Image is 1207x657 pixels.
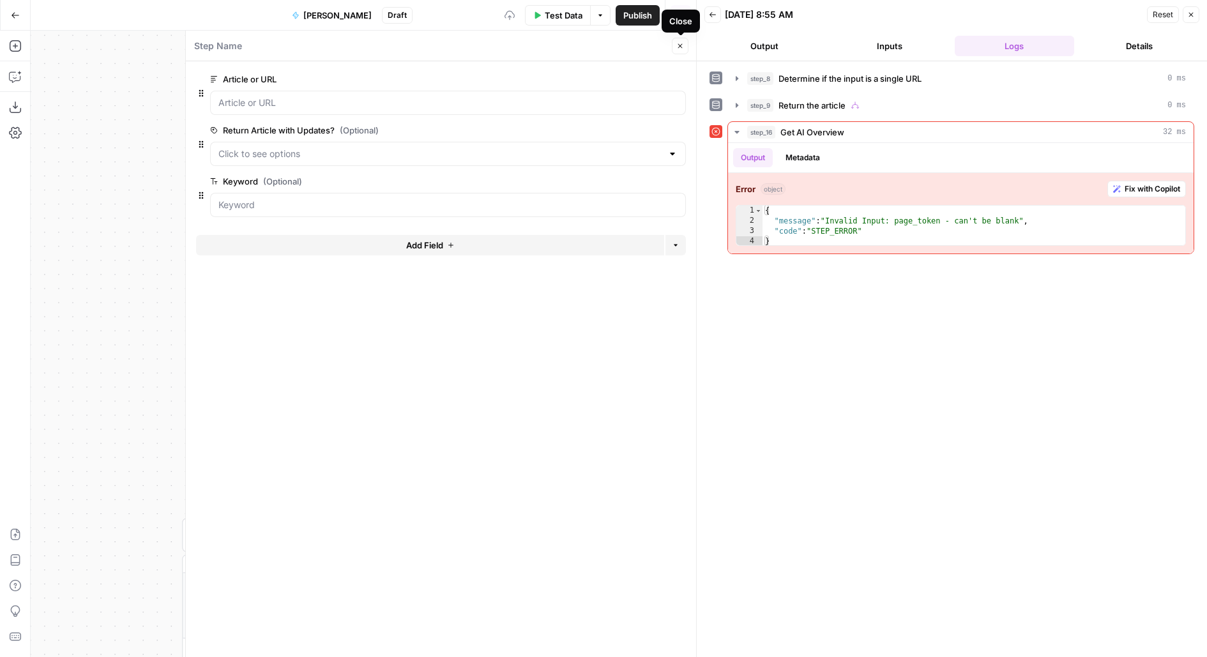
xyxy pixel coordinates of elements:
[616,5,660,26] button: Publish
[210,124,614,137] label: Return Article with Updates?
[1125,183,1180,195] span: Fix with Copilot
[406,239,443,252] span: Add Field
[736,216,763,226] div: 2
[736,226,763,236] div: 3
[545,9,582,22] span: Test Data
[340,124,379,137] span: (Optional)
[1167,73,1186,84] span: 0 ms
[210,175,614,188] label: Keyword
[218,147,662,160] input: Click to see options
[830,36,950,56] button: Inputs
[218,199,678,211] input: Keyword
[1163,126,1186,138] span: 32 ms
[704,36,824,56] button: Output
[263,175,302,188] span: (Optional)
[728,68,1194,89] button: 0 ms
[284,5,379,26] button: [PERSON_NAME]
[210,73,614,86] label: Article or URL
[747,126,775,139] span: step_16
[736,183,755,195] strong: Error
[1167,100,1186,111] span: 0 ms
[218,96,678,109] input: Article or URL
[728,95,1194,116] button: 0 ms
[755,206,762,216] span: Toggle code folding, rows 1 through 4
[728,122,1194,142] button: 32 ms
[780,126,844,139] span: Get AI Overview
[1079,36,1199,56] button: Details
[1147,6,1179,23] button: Reset
[778,99,846,112] span: Return the article
[955,36,1075,56] button: Logs
[623,9,652,22] span: Publish
[778,72,922,85] span: Determine if the input is a single URL
[388,10,407,21] span: Draft
[747,99,773,112] span: step_9
[728,143,1194,253] div: 32 ms
[196,235,664,255] button: Add Field
[525,5,590,26] button: Test Data
[736,236,763,246] div: 4
[303,9,372,22] span: [PERSON_NAME]
[736,206,763,216] div: 1
[669,15,692,27] div: Close
[778,148,828,167] button: Metadata
[733,148,773,167] button: Output
[1107,181,1186,197] button: Fix with Copilot
[747,72,773,85] span: step_8
[1153,9,1173,20] span: Reset
[761,183,786,195] span: object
